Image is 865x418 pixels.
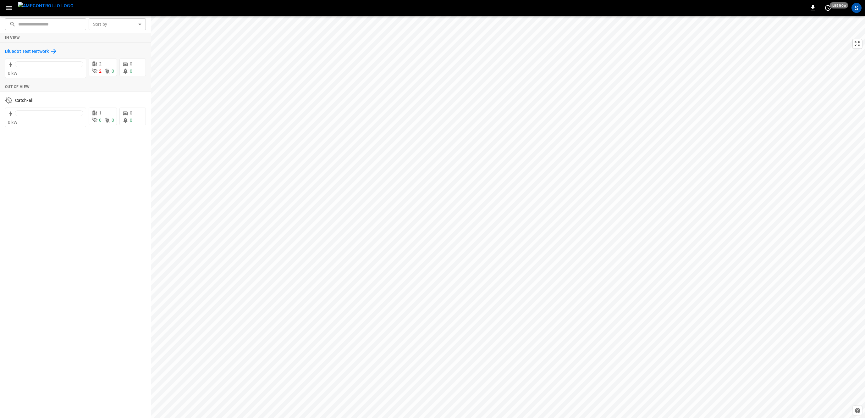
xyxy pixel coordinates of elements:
span: 2 [99,61,102,66]
span: 0 [130,118,132,123]
span: 0 [99,118,102,123]
button: set refresh interval [823,3,833,13]
span: 2 [99,69,102,74]
h6: Catch-all [15,97,34,104]
strong: In View [5,36,20,40]
span: 0 [130,61,132,66]
span: just now [830,2,848,8]
h6: Bluedot Test Network [5,48,49,55]
span: 0 [112,118,114,123]
span: 0 [112,69,114,74]
img: ampcontrol.io logo [18,2,74,10]
span: 0 kW [8,71,18,76]
span: 0 kW [8,120,18,125]
span: 1 [99,110,102,115]
span: 0 [130,110,132,115]
div: profile-icon [851,3,862,13]
canvas: Map [151,16,865,418]
strong: Out of View [5,85,30,89]
span: 0 [130,69,132,74]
